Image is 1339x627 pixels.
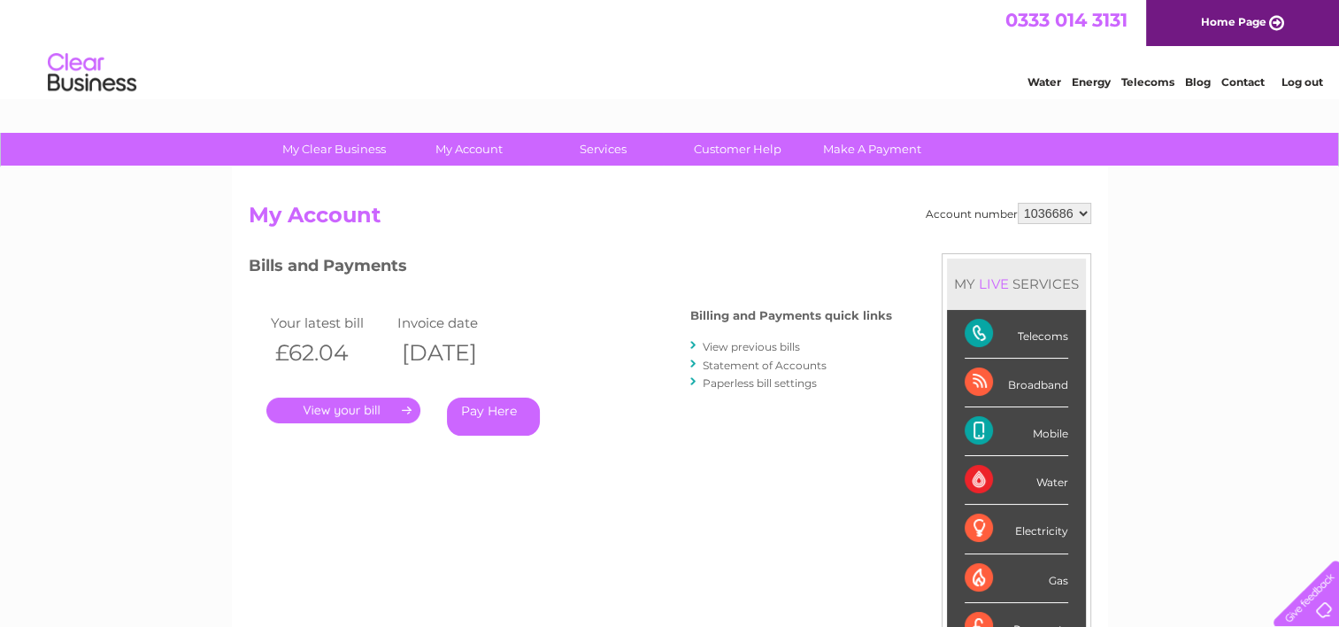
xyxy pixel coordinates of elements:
[703,376,817,390] a: Paperless bill settings
[690,309,892,322] h4: Billing and Payments quick links
[965,456,1068,505] div: Water
[965,554,1068,603] div: Gas
[1121,75,1174,89] a: Telecoms
[975,275,1012,292] div: LIVE
[947,259,1086,309] div: MY SERVICES
[393,335,520,371] th: [DATE]
[1005,9,1127,31] a: 0333 014 3131
[266,398,420,423] a: .
[530,133,676,166] a: Services
[1072,75,1111,89] a: Energy
[665,133,811,166] a: Customer Help
[447,398,540,436] a: Pay Here
[1281,75,1322,89] a: Log out
[249,203,1091,236] h2: My Account
[249,253,892,284] h3: Bills and Payments
[703,340,800,353] a: View previous bills
[1185,75,1211,89] a: Blog
[1027,75,1061,89] a: Water
[1221,75,1265,89] a: Contact
[396,133,542,166] a: My Account
[965,310,1068,359] div: Telecoms
[965,505,1068,553] div: Electricity
[965,359,1068,407] div: Broadband
[47,46,137,100] img: logo.png
[266,311,394,335] td: Your latest bill
[252,10,1089,86] div: Clear Business is a trading name of Verastar Limited (registered in [GEOGRAPHIC_DATA] No. 3667643...
[261,133,407,166] a: My Clear Business
[926,203,1091,224] div: Account number
[393,311,520,335] td: Invoice date
[965,407,1068,456] div: Mobile
[799,133,945,166] a: Make A Payment
[266,335,394,371] th: £62.04
[703,359,827,372] a: Statement of Accounts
